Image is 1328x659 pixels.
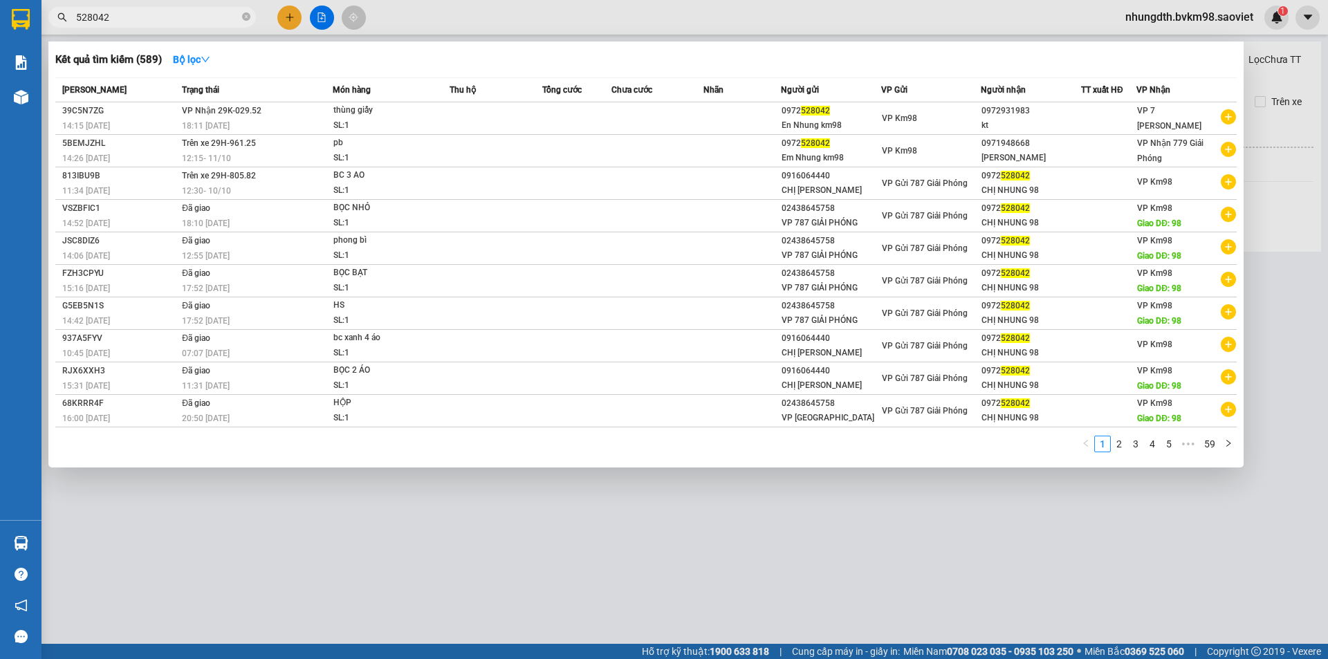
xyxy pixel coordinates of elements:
[333,201,437,216] div: BỌC NHỎ
[1001,171,1030,180] span: 528042
[1177,436,1199,452] span: •••
[1094,436,1111,452] li: 1
[1137,219,1181,228] span: Giao DĐ: 98
[333,248,437,263] div: SL: 1
[782,234,880,248] div: 02438645758
[882,211,968,221] span: VP Gửi 787 Giải Phóng
[62,266,178,281] div: FZH3CPYU
[333,168,437,183] div: BC 3 AO
[782,281,880,295] div: VP 787 GIẢI PHÓNG
[333,151,437,166] div: SL: 1
[182,316,230,326] span: 17:52 [DATE]
[981,183,1080,198] div: CHỊ NHUNG 98
[1001,301,1030,310] span: 528042
[782,266,880,281] div: 02438645758
[981,281,1080,295] div: CHỊ NHUNG 98
[782,331,880,346] div: 0916064440
[333,103,437,118] div: thùng giấy
[182,236,210,245] span: Đã giao
[801,106,830,115] span: 528042
[57,12,67,22] span: search
[182,85,219,95] span: Trạng thái
[882,276,968,286] span: VP Gửi 787 Giải Phóng
[1221,142,1236,157] span: plus-circle
[182,366,210,375] span: Đã giao
[62,154,110,163] span: 14:26 [DATE]
[981,234,1080,248] div: 0972
[703,85,723,95] span: Nhãn
[62,136,178,151] div: 5BEMJZHL
[62,186,110,196] span: 11:34 [DATE]
[62,219,110,228] span: 14:52 [DATE]
[182,349,230,358] span: 07:07 [DATE]
[182,106,261,115] span: VP Nhận 29K-029.52
[62,364,178,378] div: RJX6XXH3
[1081,85,1123,95] span: TT xuất HĐ
[782,313,880,328] div: VP 787 GIẢI PHÓNG
[182,154,231,163] span: 12:15 - 11/10
[981,313,1080,328] div: CHỊ NHUNG 98
[782,346,880,360] div: CHỊ [PERSON_NAME]
[782,378,880,393] div: CHỊ [PERSON_NAME]
[1001,333,1030,343] span: 528042
[1137,268,1172,278] span: VP Km98
[1199,436,1220,452] li: 59
[782,201,880,216] div: 02438645758
[782,136,880,151] div: 0972
[1221,272,1236,287] span: plus-circle
[62,169,178,183] div: 813IBU9B
[62,251,110,261] span: 14:06 [DATE]
[62,396,178,411] div: 68KRRR4F
[1221,304,1236,319] span: plus-circle
[1082,439,1090,447] span: left
[782,299,880,313] div: 02438645758
[981,248,1080,263] div: CHỊ NHUNG 98
[782,169,880,183] div: 0916064440
[1137,316,1181,326] span: Giao DĐ: 98
[62,284,110,293] span: 15:16 [DATE]
[14,536,28,550] img: warehouse-icon
[62,201,178,216] div: VSZBFIC1
[1221,337,1236,352] span: plus-circle
[1200,436,1219,452] a: 59
[333,216,437,231] div: SL: 1
[1220,436,1237,452] li: Next Page
[1137,366,1172,375] span: VP Km98
[1137,284,1181,293] span: Giao DĐ: 98
[182,203,210,213] span: Đã giao
[62,331,178,346] div: 937A5FYV
[1224,439,1233,447] span: right
[1144,436,1161,452] li: 4
[981,378,1080,393] div: CHỊ NHUNG 98
[882,146,917,156] span: VP Km98
[1001,236,1030,245] span: 528042
[1111,436,1127,452] li: 2
[333,346,437,361] div: SL: 1
[62,381,110,391] span: 15:31 [DATE]
[450,85,476,95] span: Thu hộ
[14,90,28,104] img: warehouse-icon
[981,118,1080,133] div: kt
[1136,85,1170,95] span: VP Nhận
[882,178,968,188] span: VP Gửi 787 Giải Phóng
[882,373,968,383] span: VP Gửi 787 Giải Phóng
[182,284,230,293] span: 17:52 [DATE]
[1095,436,1110,452] a: 1
[981,331,1080,346] div: 0972
[333,411,437,426] div: SL: 1
[882,341,968,351] span: VP Gửi 787 Giải Phóng
[882,113,917,123] span: VP Km98
[1078,436,1094,452] button: left
[1137,398,1172,408] span: VP Km98
[1221,239,1236,254] span: plus-circle
[333,266,437,281] div: BỌC BẠT
[1137,381,1181,391] span: Giao DĐ: 98
[1221,207,1236,222] span: plus-circle
[1221,174,1236,189] span: plus-circle
[542,85,582,95] span: Tổng cước
[333,183,437,198] div: SL: 1
[333,281,437,296] div: SL: 1
[882,406,968,416] span: VP Gửi 787 Giải Phóng
[782,396,880,411] div: 02438645758
[981,104,1080,118] div: 0972931983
